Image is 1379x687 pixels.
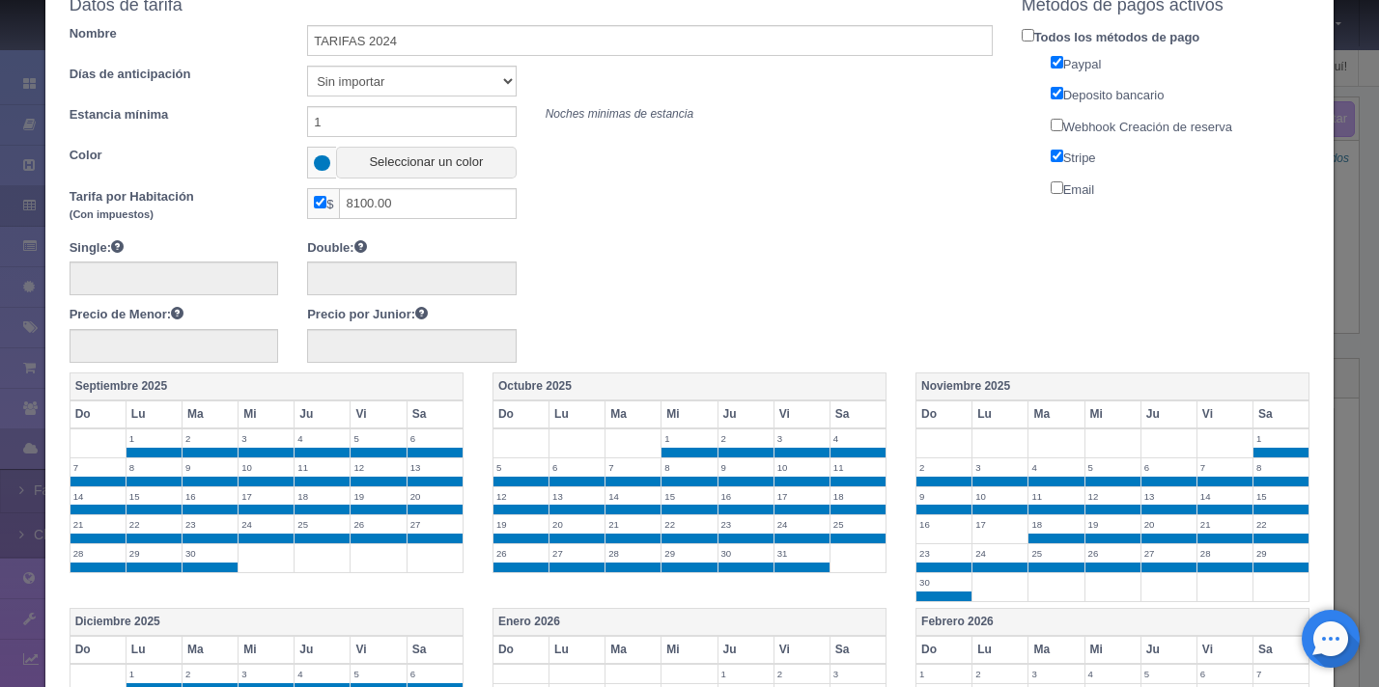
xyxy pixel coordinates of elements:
label: Precio de Menor: [70,305,183,324]
th: Sa [1253,400,1309,428]
label: 5 [351,429,406,448]
label: 10 [972,487,1027,506]
label: 22 [661,515,717,534]
label: 18 [830,487,886,506]
label: 16 [183,487,238,506]
label: Paypal [1036,52,1325,74]
label: 15 [127,487,182,506]
label: 26 [493,544,549,563]
label: 30 [916,573,971,591]
label: 27 [408,515,463,534]
th: Vi [351,636,407,664]
label: 14 [605,487,661,506]
label: 27 [549,544,605,563]
label: 10 [239,458,294,477]
th: Vi [774,636,830,664]
th: Ju [718,636,774,664]
label: 4 [295,429,350,448]
label: 25 [830,515,886,534]
label: 3 [972,458,1027,477]
label: 6 [408,429,463,448]
label: 28 [605,544,661,563]
input: Todos los métodos de pago [1022,29,1034,41]
label: 24 [239,515,294,534]
label: Estancia mínima [55,106,293,124]
th: Mi [1084,636,1140,664]
label: 28 [1197,544,1252,563]
label: 1 [1253,429,1309,448]
label: 1 [127,429,182,448]
label: 23 [183,515,238,534]
th: Do [916,400,972,428]
label: 10 [774,458,830,477]
label: 14 [70,487,126,506]
label: 2 [774,665,830,683]
th: Do [70,636,126,664]
label: 1 [127,665,182,683]
label: 6 [549,458,605,477]
label: 21 [70,515,126,534]
th: Lu [549,400,605,428]
th: Mi [661,636,718,664]
th: Septiembre 2025 [70,373,463,401]
th: Diciembre 2025 [70,608,463,636]
input: Webhook Creación de reserva [1051,119,1063,131]
label: 29 [1253,544,1309,563]
label: 8 [1253,458,1309,477]
label: 24 [774,515,830,534]
label: 14 [1197,487,1252,506]
label: 3 [239,429,294,448]
th: Ma [605,636,661,664]
label: 20 [549,515,605,534]
label: 5 [1141,665,1196,683]
label: 26 [1085,544,1140,563]
th: Do [916,636,972,664]
label: 1 [718,665,774,683]
label: 9 [916,487,971,506]
label: Deposito bancario [1036,83,1325,105]
small: (Con impuestos) [70,208,154,220]
label: Precio por Junior: [307,305,428,324]
th: Do [492,636,549,664]
span: $ [307,188,339,219]
label: Email [1036,178,1325,200]
label: Color [55,147,293,165]
th: Ju [1140,636,1196,664]
th: Ju [1140,400,1196,428]
label: 17 [774,487,830,506]
label: 11 [830,458,886,477]
label: Stripe [1036,146,1325,168]
input: Deposito bancario [1051,87,1063,99]
label: 12 [351,458,406,477]
th: Ju [295,636,351,664]
label: 20 [1141,515,1196,534]
label: 6 [1197,665,1252,683]
label: 3 [830,665,886,683]
label: 2 [718,429,774,448]
th: Sa [830,400,886,428]
label: 3 [1028,665,1083,683]
th: Enero 2026 [492,608,886,636]
th: Lu [126,400,182,428]
th: Ma [183,636,239,664]
label: 6 [408,665,463,683]
th: Sa [407,636,463,664]
th: Octubre 2025 [492,373,886,401]
label: 8 [127,458,182,477]
label: 4 [295,665,350,683]
input: Email [1051,181,1063,194]
label: 5 [1085,458,1140,477]
th: Ma [1028,400,1084,428]
th: Vi [351,400,407,428]
label: 4 [1028,458,1083,477]
label: 19 [1085,515,1140,534]
label: 29 [127,544,182,563]
th: Lu [126,636,182,664]
label: 22 [1253,515,1309,534]
th: Ju [295,400,351,428]
input: Stripe [1051,150,1063,162]
label: Tarifa por Habitación [55,188,293,224]
th: Ma [183,400,239,428]
label: 31 [774,544,830,563]
label: 19 [351,487,406,506]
